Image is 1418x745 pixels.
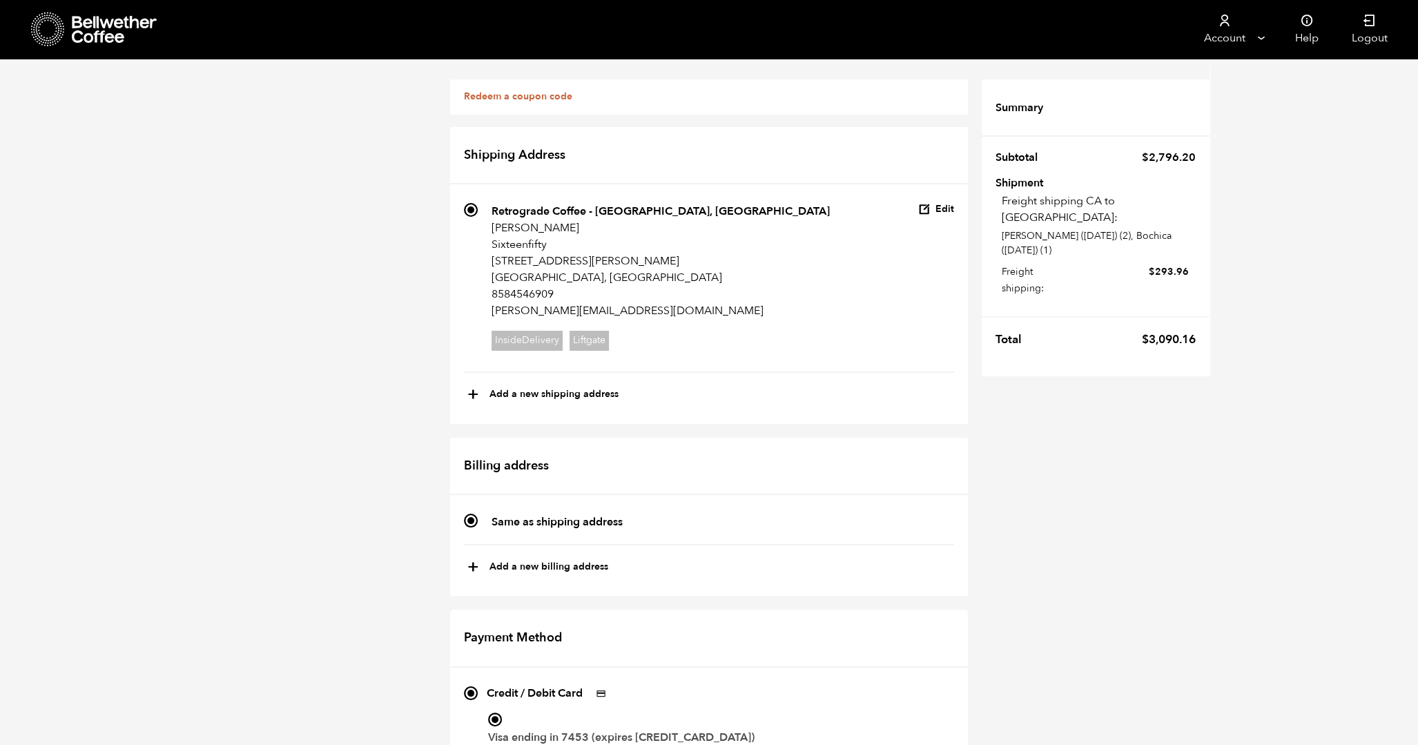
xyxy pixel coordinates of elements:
[464,90,572,103] a: Redeem a coupon code
[492,514,623,530] strong: Same as shipping address
[1002,262,1189,297] label: Freight shipping:
[450,438,968,496] h2: Billing address
[492,286,830,302] p: 8584546909
[464,203,478,217] input: Retrograde Coffee - [GEOGRAPHIC_DATA], [GEOGRAPHIC_DATA] [PERSON_NAME] Sixteenfifty [STREET_ADDRE...
[467,383,619,407] button: +Add a new shipping address
[492,220,830,236] p: [PERSON_NAME]
[570,331,609,351] span: Liftgate
[918,203,954,216] button: Edit
[467,383,479,407] span: +
[995,93,1051,122] th: Summary
[1149,265,1189,278] bdi: 293.96
[467,556,608,579] button: +Add a new billing address
[588,685,614,702] img: Credit / Debit Card
[464,514,478,528] input: Same as shipping address
[995,325,1030,355] th: Total
[1142,331,1149,347] span: $
[467,556,479,579] span: +
[995,143,1046,172] th: Subtotal
[492,204,830,219] strong: Retrograde Coffee - [GEOGRAPHIC_DATA], [GEOGRAPHIC_DATA]
[1002,229,1196,258] p: [PERSON_NAME] ([DATE]) (2), Bochica ([DATE]) (1)
[492,331,563,351] span: InsideDelivery
[1002,193,1196,226] p: Freight shipping CA to [GEOGRAPHIC_DATA]:
[450,610,968,668] h2: Payment Method
[1142,150,1196,165] bdi: 2,796.20
[492,253,830,269] p: [STREET_ADDRESS][PERSON_NAME]
[492,236,830,253] p: Sixteenfifty
[1142,331,1196,347] bdi: 3,090.16
[1142,150,1149,165] span: $
[492,269,830,286] p: [GEOGRAPHIC_DATA], [GEOGRAPHIC_DATA]
[1149,265,1155,278] span: $
[995,177,1075,186] th: Shipment
[487,682,614,704] label: Credit / Debit Card
[492,302,830,319] p: [PERSON_NAME][EMAIL_ADDRESS][DOMAIN_NAME]
[450,127,968,185] h2: Shipping Address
